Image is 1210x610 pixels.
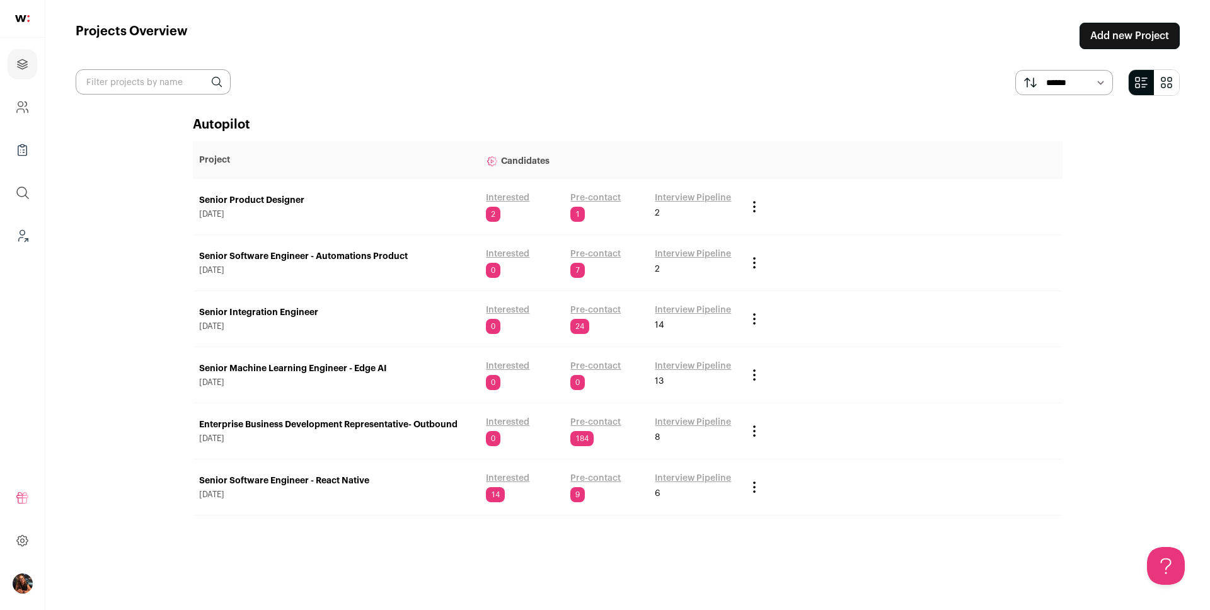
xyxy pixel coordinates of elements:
[199,362,473,375] a: Senior Machine Learning Engineer - Edge AI
[486,147,734,173] p: Candidates
[655,416,731,429] a: Interview Pipeline
[655,304,731,316] a: Interview Pipeline
[747,199,762,214] button: Project Actions
[15,15,30,22] img: wellfound-shorthand-0d5821cbd27db2630d0214b213865d53afaa358527fdda9d0ea32b1df1b89c2c.svg
[655,319,664,331] span: 14
[747,255,762,270] button: Project Actions
[570,319,589,334] span: 24
[570,207,585,222] span: 1
[486,319,500,334] span: 0
[199,434,473,444] span: [DATE]
[655,431,660,444] span: 8
[199,306,473,319] a: Senior Integration Engineer
[8,221,37,251] a: Leads (Backoffice)
[747,423,762,439] button: Project Actions
[8,92,37,122] a: Company and ATS Settings
[193,116,1063,134] h2: Autopilot
[570,472,621,485] a: Pre-contact
[486,375,500,390] span: 0
[1080,23,1180,49] a: Add new Project
[655,360,731,372] a: Interview Pipeline
[199,209,473,219] span: [DATE]
[486,360,529,372] a: Interested
[486,472,529,485] a: Interested
[1147,547,1185,585] iframe: Toggle Customer Support
[8,49,37,79] a: Projects
[570,431,594,446] span: 184
[747,311,762,326] button: Project Actions
[570,416,621,429] a: Pre-contact
[486,192,529,204] a: Interested
[486,431,500,446] span: 0
[570,248,621,260] a: Pre-contact
[486,487,505,502] span: 14
[747,480,762,495] button: Project Actions
[655,487,660,500] span: 6
[13,573,33,594] button: Open dropdown
[199,154,473,166] p: Project
[655,263,660,275] span: 2
[199,377,473,388] span: [DATE]
[570,487,585,502] span: 9
[655,472,731,485] a: Interview Pipeline
[570,360,621,372] a: Pre-contact
[747,367,762,383] button: Project Actions
[8,135,37,165] a: Company Lists
[199,418,473,431] a: Enterprise Business Development Representative- Outbound
[655,375,664,388] span: 13
[655,207,660,219] span: 2
[486,416,529,429] a: Interested
[199,475,473,487] a: Senior Software Engineer - React Native
[486,263,500,278] span: 0
[199,321,473,331] span: [DATE]
[570,192,621,204] a: Pre-contact
[486,207,500,222] span: 2
[199,265,473,275] span: [DATE]
[76,69,231,95] input: Filter projects by name
[76,23,188,49] h1: Projects Overview
[570,375,585,390] span: 0
[486,248,529,260] a: Interested
[655,248,731,260] a: Interview Pipeline
[655,192,731,204] a: Interview Pipeline
[570,304,621,316] a: Pre-contact
[199,250,473,263] a: Senior Software Engineer - Automations Product
[570,263,585,278] span: 7
[13,573,33,594] img: 13968079-medium_jpg
[199,490,473,500] span: [DATE]
[486,304,529,316] a: Interested
[199,194,473,207] a: Senior Product Designer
